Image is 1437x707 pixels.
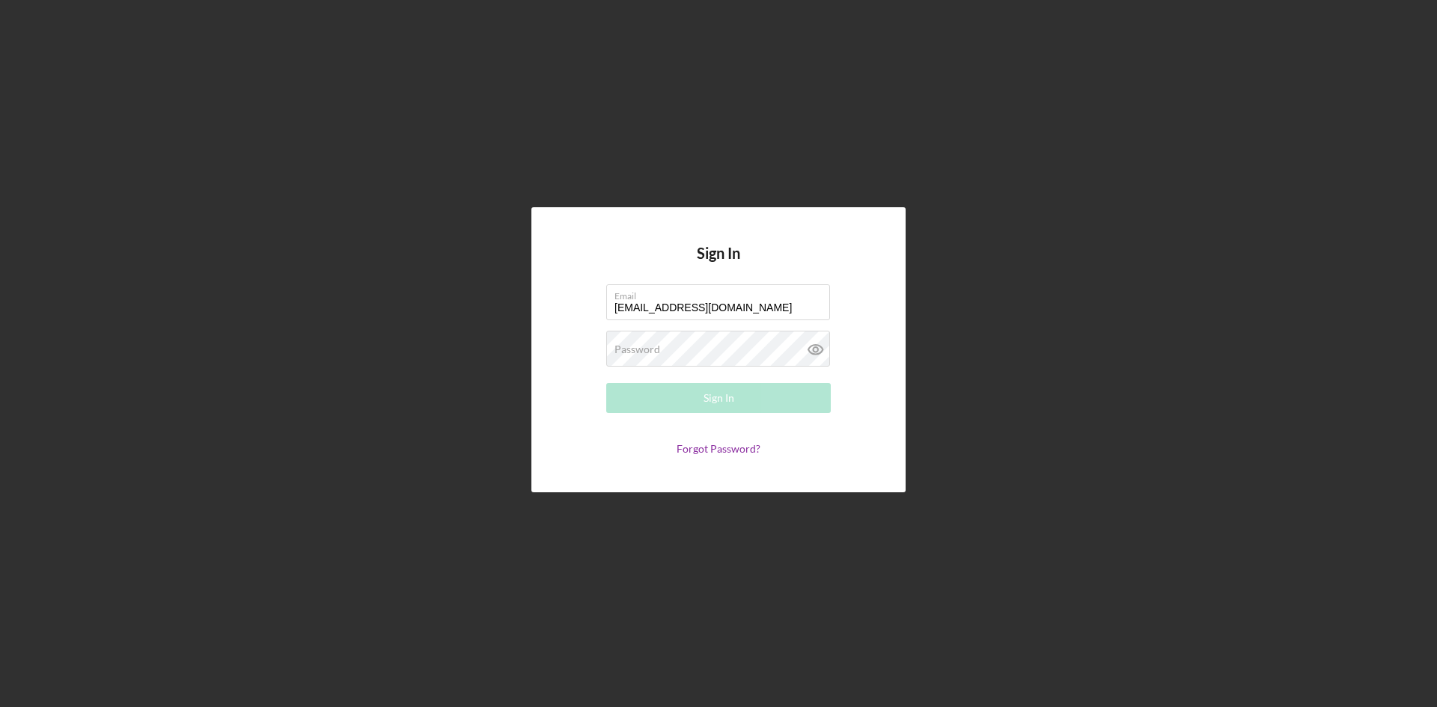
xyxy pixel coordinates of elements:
label: Email [614,285,830,302]
label: Password [614,343,660,355]
h4: Sign In [697,245,740,284]
a: Forgot Password? [677,442,760,455]
button: Sign In [606,383,831,413]
div: Sign In [704,383,734,413]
